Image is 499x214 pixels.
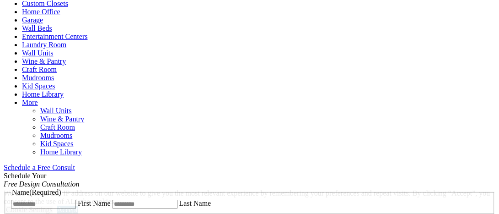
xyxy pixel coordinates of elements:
a: Home Library [22,90,64,98]
div: We use cookies and IP address on our website to give you the most relevant experience by remember... [4,189,499,206]
a: Garage [22,16,43,24]
a: Wall Units [22,49,53,57]
em: Free Design Consultation [4,180,80,188]
a: Mudrooms [22,74,54,82]
a: Craft Room [22,66,57,73]
a: Kid Spaces [40,140,73,148]
a: Schedule a Free Consult (opens a dropdown menu) [4,164,75,171]
a: Wine & Pantry [22,57,66,65]
a: Kid Spaces [22,82,55,90]
a: Cookie Settings [6,206,53,214]
a: Laundry Room [22,41,66,49]
a: Wine & Pantry [40,115,84,123]
span: (Required) [29,188,61,196]
a: Home Office [22,8,60,16]
span: Schedule Your [4,172,80,188]
legend: Name [11,188,62,197]
a: Craft Room [40,123,75,131]
a: Wall Units [40,107,71,115]
a: More menu text will display only on big screen [22,99,38,106]
a: Mudrooms [40,132,72,139]
a: Entertainment Centers [22,33,88,40]
a: Home Library [40,148,82,156]
a: Wall Beds [22,24,52,32]
a: Accept [57,206,78,214]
